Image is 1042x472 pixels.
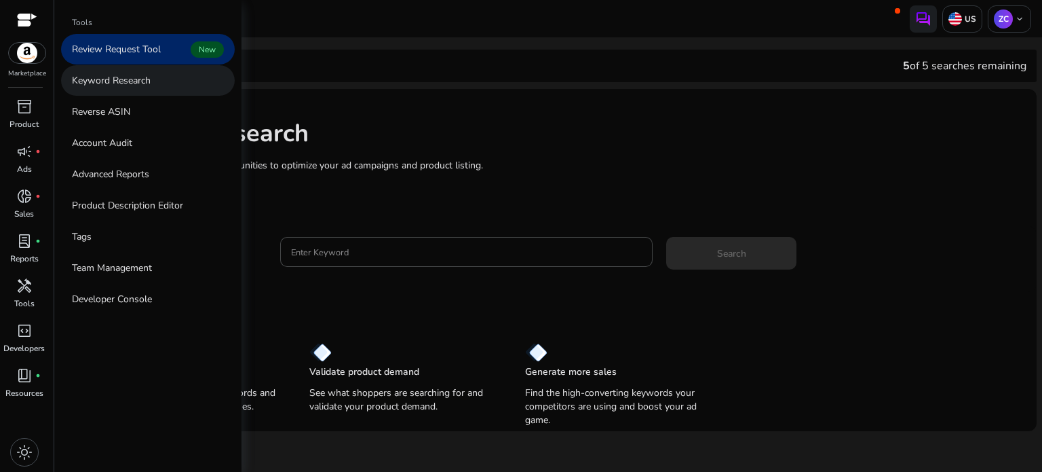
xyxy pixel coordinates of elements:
[72,136,132,150] p: Account Audit
[191,41,224,58] span: New
[94,119,1023,148] h1: Keyword Research
[16,143,33,160] span: campaign
[903,58,1026,74] div: of 5 searches remaining
[72,73,151,88] p: Keyword Research
[14,297,35,310] p: Tools
[3,342,45,355] p: Developers
[35,373,41,378] span: fiber_manual_record
[9,43,45,63] img: amazon.svg
[72,16,92,29] p: Tools
[309,386,498,414] p: See what shoppers are searching for and validate your product demand.
[16,188,33,204] span: donut_small
[5,387,43,399] p: Resources
[35,194,41,199] span: fiber_manual_record
[994,10,1013,29] p: ZC
[72,105,130,119] p: Reverse ASIN
[14,208,34,220] p: Sales
[16,98,33,115] span: inventory_2
[309,365,419,379] p: Validate product demand
[903,58,910,73] span: 5
[10,253,39,265] p: Reports
[16,233,33,249] span: lab_profile
[35,149,41,154] span: fiber_manual_record
[16,278,33,294] span: handyman
[72,198,183,213] p: Product Description Editor
[525,365,617,379] p: Generate more sales
[8,69,46,79] p: Marketplace
[72,261,152,275] p: Team Management
[16,367,33,384] span: book_4
[94,158,1023,173] p: Research and find keyword opportunities to optimize your ad campaigns and product listing.
[525,343,547,362] img: diamond.svg
[16,323,33,339] span: code_blocks
[72,42,161,56] p: Review Request Tool
[35,238,41,244] span: fiber_manual_record
[525,386,714,427] p: Find the high-converting keywords your competitors are using and boost your ad game.
[948,12,962,26] img: us.svg
[72,292,152,306] p: Developer Console
[1014,14,1025,24] span: keyboard_arrow_down
[309,343,332,362] img: diamond.svg
[9,118,39,130] p: Product
[17,163,32,175] p: Ads
[72,167,149,181] p: Advanced Reports
[72,230,92,244] p: Tags
[16,444,33,460] span: light_mode
[962,14,976,24] p: US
